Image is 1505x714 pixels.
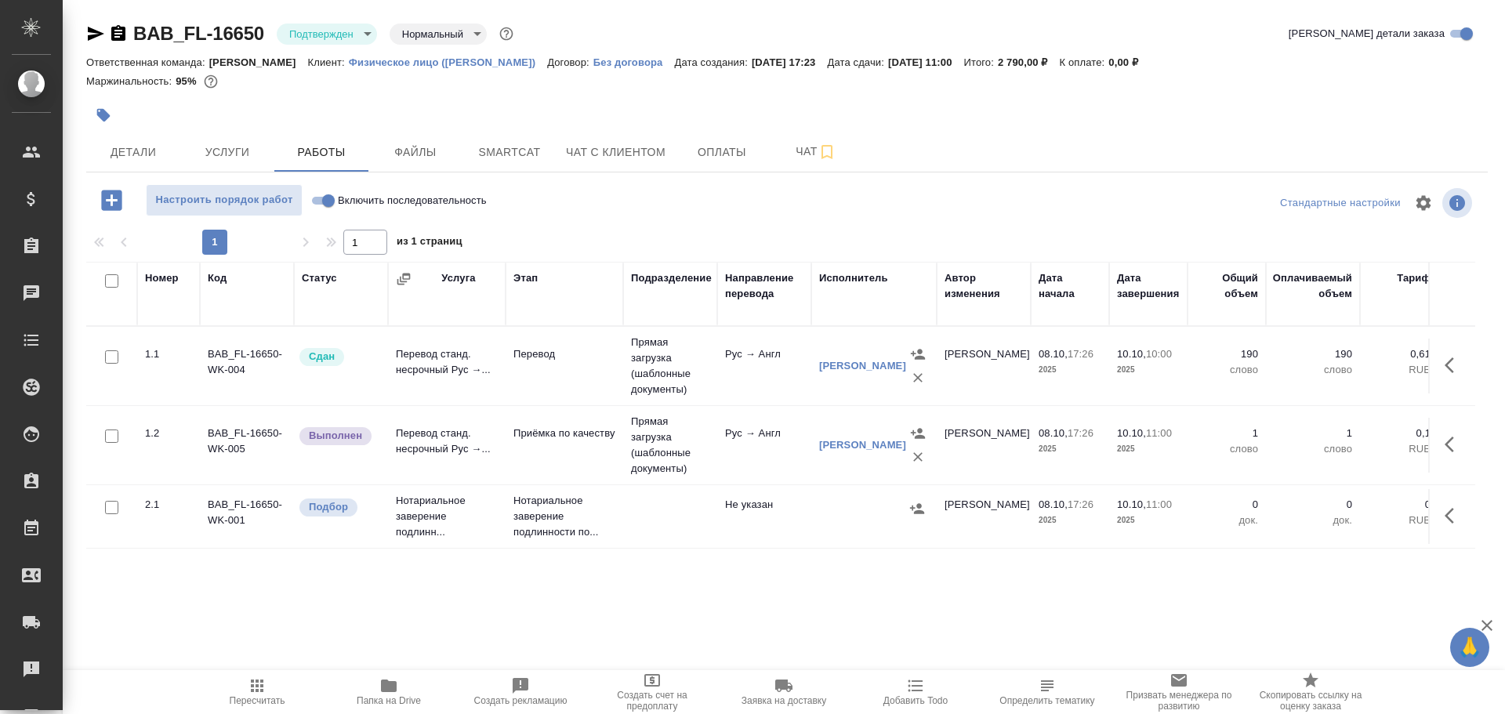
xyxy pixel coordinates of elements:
[1273,270,1352,302] div: Оплачиваемый объем
[145,346,192,362] div: 1.1
[109,24,128,43] button: Скопировать ссылку
[937,489,1031,544] td: [PERSON_NAME]
[906,343,930,366] button: Назначить
[1368,441,1431,457] p: RUB
[566,143,665,162] span: Чат с клиентом
[1068,498,1093,510] p: 17:26
[349,55,547,68] a: Физическое лицо ([PERSON_NAME])
[1368,362,1431,378] p: RUB
[1195,346,1258,362] p: 190
[302,270,337,286] div: Статус
[208,270,227,286] div: Код
[145,426,192,441] div: 1.2
[1274,426,1352,441] p: 1
[308,56,349,68] p: Клиент:
[1195,441,1258,457] p: слово
[1068,348,1093,360] p: 17:26
[133,23,264,44] a: BAB_FL-16650
[154,191,294,209] span: Настроить порядок работ
[819,439,906,451] a: [PERSON_NAME]
[684,143,760,162] span: Оплаты
[906,366,930,390] button: Удалить
[1039,348,1068,360] p: 08.10,
[277,24,377,45] div: Подтвержден
[1274,497,1352,513] p: 0
[1108,56,1150,68] p: 0,00 ₽
[1117,513,1180,528] p: 2025
[86,75,176,87] p: Маржинальность:
[1039,441,1101,457] p: 2025
[388,418,506,473] td: Перевод станд. несрочный Рус →...
[209,56,308,68] p: [PERSON_NAME]
[623,327,717,405] td: Прямая загрузка (шаблонные документы)
[717,339,811,393] td: Рус → Англ
[298,497,380,518] div: Можно подбирать исполнителей
[145,497,192,513] div: 2.1
[309,499,348,515] p: Подбор
[200,489,294,544] td: BAB_FL-16650-WK-001
[828,56,888,68] p: Дата сдачи:
[285,27,358,41] button: Подтвержден
[378,143,453,162] span: Файлы
[1117,362,1180,378] p: 2025
[96,143,171,162] span: Детали
[1274,346,1352,362] p: 190
[146,184,303,216] button: Настроить порядок работ
[441,270,475,286] div: Услуга
[623,406,717,484] td: Прямая загрузка (шаблонные документы)
[513,426,615,441] p: Приёмка по качеству
[1195,497,1258,513] p: 0
[1450,628,1489,667] button: 🙏
[397,27,468,41] button: Нормальный
[86,56,209,68] p: Ответственная команда:
[1456,631,1483,664] span: 🙏
[1068,427,1093,439] p: 17:26
[309,349,335,364] p: Сдан
[145,270,179,286] div: Номер
[945,270,1023,302] div: Автор изменения
[200,418,294,473] td: BAB_FL-16650-WK-005
[388,485,506,548] td: Нотариальное заверение подлинн...
[1274,362,1352,378] p: слово
[176,75,200,87] p: 95%
[397,232,462,255] span: из 1 страниц
[778,142,854,161] span: Чат
[513,346,615,362] p: Перевод
[1146,498,1172,510] p: 11:00
[906,445,930,469] button: Удалить
[396,271,412,287] button: Сгруппировать
[819,270,888,286] div: Исполнитель
[1039,513,1101,528] p: 2025
[201,71,221,92] button: 116.00 RUB;
[998,56,1060,68] p: 2 790,00 ₽
[593,56,675,68] p: Без договора
[1289,26,1445,42] span: [PERSON_NAME] детали заказа
[717,418,811,473] td: Рус → Англ
[1146,348,1172,360] p: 10:00
[1397,270,1431,286] div: Тариф
[593,55,675,68] a: Без договора
[349,56,547,68] p: Физическое лицо ([PERSON_NAME])
[90,184,133,216] button: Добавить работу
[513,493,615,540] p: Нотариальное заверение подлинности по...
[1039,427,1068,439] p: 08.10,
[1039,362,1101,378] p: 2025
[1039,498,1068,510] p: 08.10,
[1442,188,1475,218] span: Посмотреть информацию
[388,339,506,393] td: Перевод станд. несрочный Рус →...
[309,428,362,444] p: Выполнен
[1117,427,1146,439] p: 10.10,
[752,56,828,68] p: [DATE] 17:23
[1368,497,1431,513] p: 0
[86,24,105,43] button: Скопировать ссылку для ЯМессенджера
[1274,441,1352,457] p: слово
[819,360,906,371] a: [PERSON_NAME]
[725,270,803,302] div: Направление перевода
[717,489,811,544] td: Не указан
[1060,56,1109,68] p: К оплате:
[298,346,380,368] div: Менеджер проверил работу исполнителя, передает ее на следующий этап
[1368,346,1431,362] p: 0,61
[1405,184,1442,222] span: Настроить таблицу
[1195,270,1258,302] div: Общий объем
[190,143,265,162] span: Услуги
